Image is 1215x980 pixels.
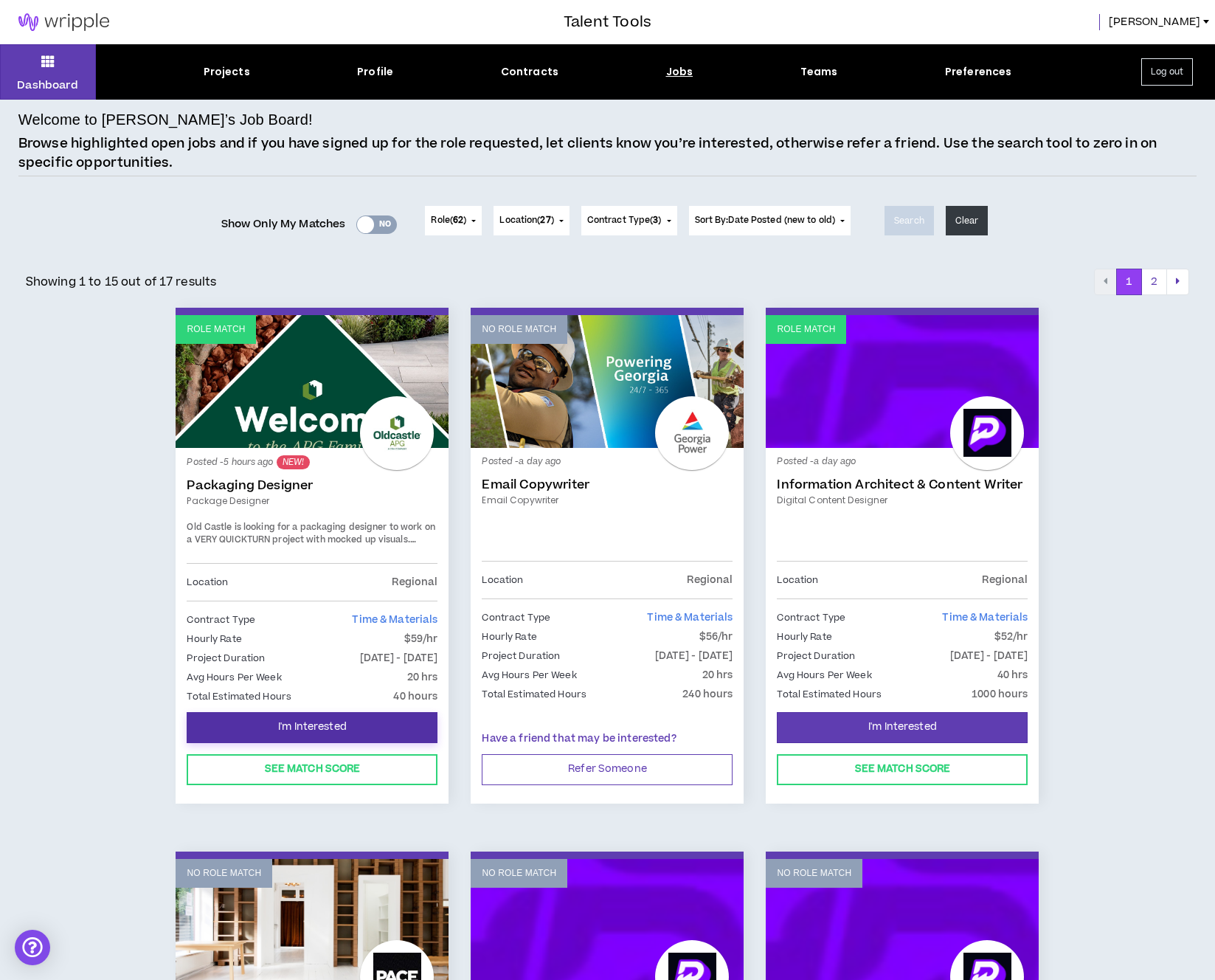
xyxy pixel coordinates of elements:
[187,689,291,705] p: Total Estimated Hours
[482,686,586,703] p: Total Estimated Hours
[453,214,463,227] span: 62
[501,64,558,80] div: Contracts
[994,629,1028,645] p: $52/hr
[695,214,836,227] span: Sort By: Date Posted (new to old)
[482,322,556,337] p: No Role Match
[187,494,437,508] a: Package Designer
[972,686,1028,703] p: 1000 hours
[176,315,449,448] a: Role Match
[357,64,393,80] div: Profile
[425,206,482,235] button: Role(62)
[187,754,437,785] button: See Match Score
[1116,269,1142,295] button: 1
[187,866,261,880] p: No Role Match
[482,610,550,626] p: Contract Type
[942,610,1028,625] span: Time & Materials
[702,667,733,683] p: 20 hrs
[777,648,855,664] p: Project Duration
[699,629,733,645] p: $56/hr
[482,477,733,492] a: Email Copywriter
[777,754,1028,785] button: See Match Score
[15,930,50,965] div: Open Intercom Messenger
[277,455,310,469] sup: NEW!
[682,686,733,703] p: 240 hours
[777,494,1028,507] a: Digital Content Designer
[777,629,831,645] p: Hourly Rate
[587,214,662,227] span: Contract Type ( )
[777,455,1028,469] p: Posted - a day ago
[360,650,438,666] p: [DATE] - [DATE]
[540,214,550,227] span: 27
[494,206,569,235] button: Location(27)
[187,455,437,469] p: Posted - 5 hours ago
[581,206,677,235] button: Contract Type(3)
[482,866,556,880] p: No Role Match
[482,572,523,588] p: Location
[482,731,733,747] p: Have a friend that may be interested?
[777,686,882,703] p: Total Estimated Hours
[1094,269,1189,295] nav: pagination
[482,494,733,507] a: Email Copywriter
[499,214,553,227] span: Location ( )
[482,667,576,683] p: Avg Hours Per Week
[647,610,733,625] span: Time & Materials
[777,610,845,626] p: Contract Type
[18,134,1197,172] p: Browse highlighted open jobs and if you have signed up for the role requested, let clients know y...
[777,712,1028,743] button: I'm Interested
[1141,58,1193,86] button: Log out
[564,11,651,33] h3: Talent Tools
[800,64,838,80] div: Teams
[18,108,313,131] h4: Welcome to [PERSON_NAME]’s Job Board!
[404,631,438,647] p: $59/hr
[653,214,658,227] span: 3
[187,650,265,666] p: Project Duration
[187,521,435,547] span: Old Castle is looking for a packaging designer to work on a VERY QUICKTURN project with mocked up...
[950,648,1028,664] p: [DATE] - [DATE]
[187,322,245,337] p: Role Match
[482,648,560,664] p: Project Duration
[1141,269,1167,295] button: 2
[471,315,744,448] a: No Role Match
[945,64,1012,80] div: Preferences
[204,64,250,80] div: Projects
[221,213,346,235] span: Show Only My Matches
[482,455,733,469] p: Posted - a day ago
[777,572,818,588] p: Location
[777,477,1028,492] a: Information Architect & Content Writer
[482,754,733,785] button: Refer Someone
[997,667,1028,683] p: 40 hrs
[777,322,835,337] p: Role Match
[26,273,217,291] p: Showing 1 to 15 out of 17 results
[392,574,437,590] p: Regional
[1109,14,1200,30] span: [PERSON_NAME]
[777,866,851,880] p: No Role Match
[187,669,281,686] p: Avg Hours Per Week
[687,572,733,588] p: Regional
[187,712,437,743] button: I'm Interested
[885,206,934,235] button: Search
[17,77,78,93] p: Dashboard
[278,720,347,734] span: I'm Interested
[482,629,536,645] p: Hourly Rate
[431,214,466,227] span: Role ( )
[187,574,228,590] p: Location
[393,689,437,705] p: 40 hours
[407,669,438,686] p: 20 hrs
[868,720,937,734] span: I'm Interested
[946,206,989,235] button: Clear
[187,631,241,647] p: Hourly Rate
[187,612,255,628] p: Contract Type
[766,315,1039,448] a: Role Match
[352,612,437,627] span: Time & Materials
[689,206,851,235] button: Sort By:Date Posted (new to old)
[982,572,1028,588] p: Regional
[655,648,733,664] p: [DATE] - [DATE]
[777,667,871,683] p: Avg Hours Per Week
[187,478,437,493] a: Packaging Designer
